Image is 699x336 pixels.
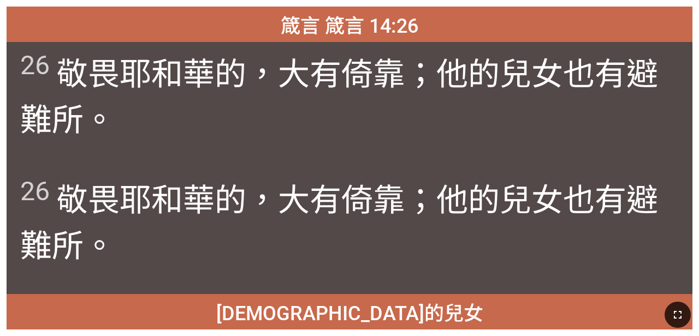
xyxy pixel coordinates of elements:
[20,56,658,139] wh3374: 耶和華
[20,176,50,207] sup: 26
[20,182,658,265] wh3068: 的，大
[84,227,115,265] wh4268: 。
[20,56,658,139] wh5797: 有倚靠
[20,49,679,140] span: 敬畏
[84,101,115,139] wh4268: 。
[20,175,679,266] span: 敬畏
[20,50,50,81] sup: 26
[20,56,658,139] wh3068: 的，大
[20,182,658,265] wh3374: 耶和華
[281,10,418,38] span: 箴言 箴言 14:26
[20,182,658,265] wh5797: 有倚靠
